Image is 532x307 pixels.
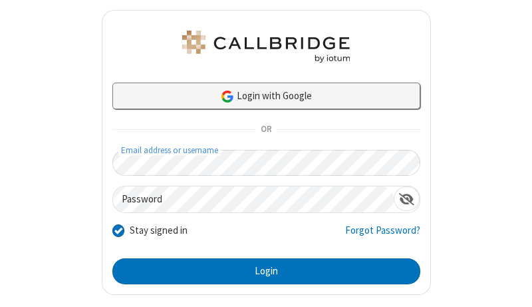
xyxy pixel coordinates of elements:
a: Login with Google [112,83,420,109]
input: Password [113,186,394,212]
div: Show password [394,186,420,211]
input: Email address or username [112,150,420,176]
a: Forgot Password? [345,223,420,248]
label: Stay signed in [130,223,188,238]
img: Astra [180,31,352,63]
span: OR [255,121,277,139]
button: Login [112,258,420,285]
img: google-icon.png [220,89,235,104]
